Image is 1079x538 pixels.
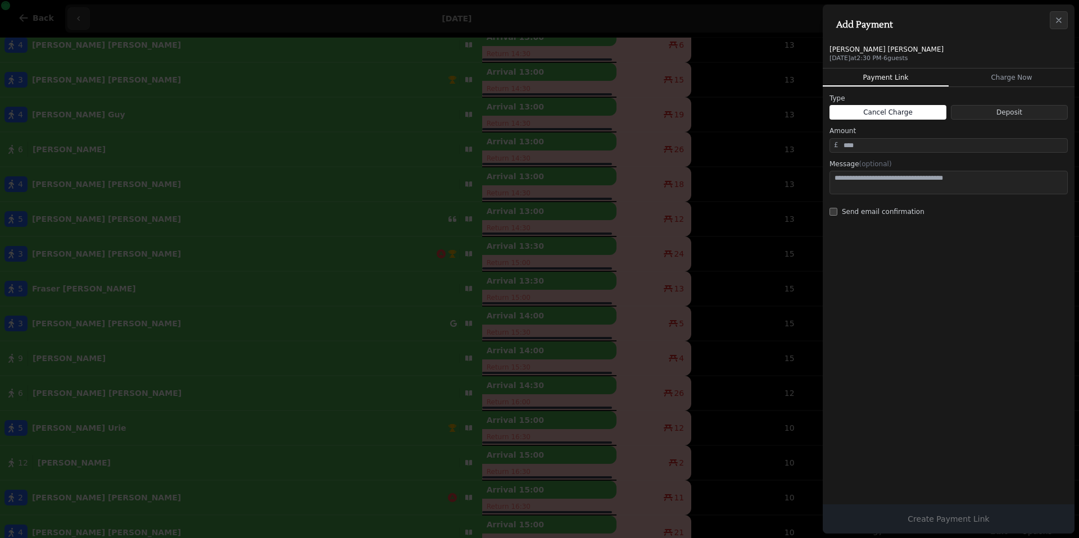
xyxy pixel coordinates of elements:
[829,208,837,216] input: Send email confirmation
[834,140,838,149] span: £
[829,105,946,120] button: Cancel Charge
[842,207,924,216] span: Send email confirmation
[823,69,949,86] button: Payment Link
[829,94,1068,103] label: Type
[823,504,1075,534] button: Create Payment Link
[949,69,1075,86] button: Charge Now
[829,159,1068,168] label: Message
[829,126,1068,135] label: Amount
[836,18,1061,31] h2: Add Payment
[829,45,944,54] p: [PERSON_NAME] [PERSON_NAME]
[859,160,892,168] span: (optional)
[951,105,1068,120] button: Deposit
[829,54,944,63] p: [DATE] at 2:30 PM · 6 guests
